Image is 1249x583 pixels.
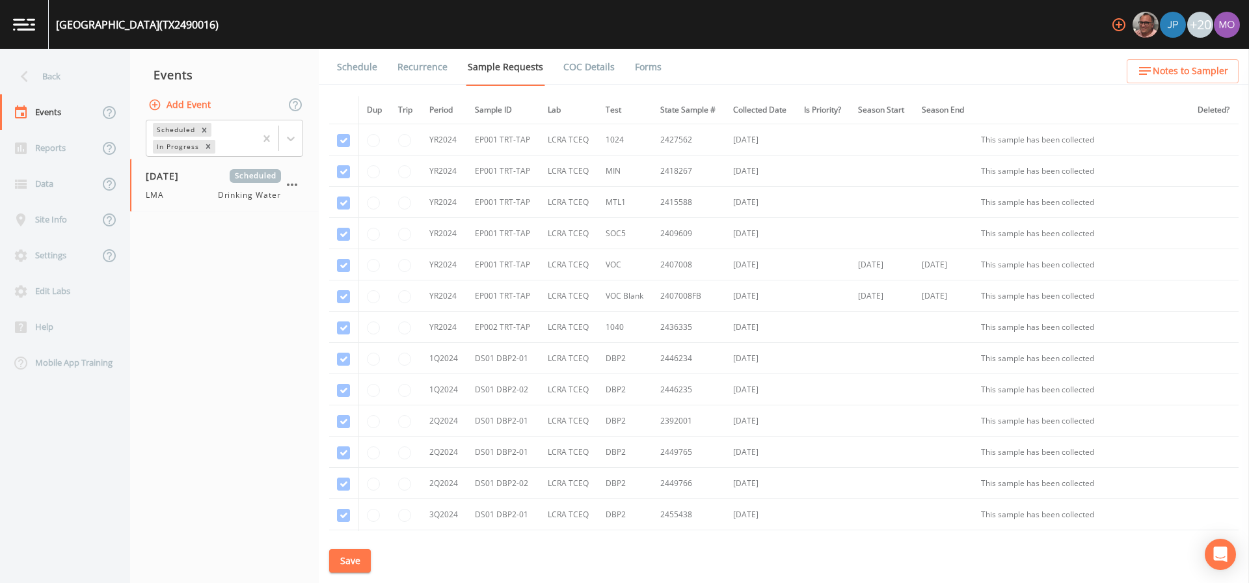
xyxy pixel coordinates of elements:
[725,437,796,468] td: [DATE]
[467,405,540,437] td: DS01 DBP2-01
[467,343,540,374] td: DS01 DBP2-01
[652,530,725,562] td: 2455439
[466,49,545,86] a: Sample Requests
[598,187,652,218] td: MTL1
[467,124,540,156] td: EP001 TRT-TAP
[725,312,796,343] td: [DATE]
[467,249,540,280] td: EP001 TRT-TAP
[422,187,467,218] td: YR2024
[422,468,467,499] td: 2Q2024
[390,96,421,124] th: Trip
[146,169,188,183] span: [DATE]
[973,374,1190,405] td: This sample has been collected
[598,124,652,156] td: 1024
[422,343,467,374] td: 1Q2024
[725,499,796,530] td: [DATE]
[652,280,725,312] td: 2407008FB
[598,312,652,343] td: 1040
[973,499,1190,530] td: This sample has been collected
[652,374,725,405] td: 2446235
[652,249,725,280] td: 2407008
[540,156,598,187] td: LCRA TCEQ
[422,96,467,124] th: Period
[329,549,371,573] button: Save
[598,156,652,187] td: MIN
[973,343,1190,374] td: This sample has been collected
[973,405,1190,437] td: This sample has been collected
[540,312,598,343] td: LCRA TCEQ
[725,96,796,124] th: Collected Date
[540,96,598,124] th: Lab
[130,159,319,212] a: [DATE]ScheduledLMADrinking Water
[598,249,652,280] td: VOC
[1159,12,1187,38] div: Joshua gere Paul
[540,124,598,156] td: LCRA TCEQ
[540,187,598,218] td: LCRA TCEQ
[422,156,467,187] td: YR2024
[1132,12,1159,38] div: Mike Franklin
[796,96,850,124] th: Is Priority?
[725,280,796,312] td: [DATE]
[725,468,796,499] td: [DATE]
[973,530,1190,562] td: This sample has been collected
[973,468,1190,499] td: This sample has been collected
[540,499,598,530] td: LCRA TCEQ
[146,189,172,201] span: LMA
[540,280,598,312] td: LCRA TCEQ
[1205,539,1236,570] div: Open Intercom Messenger
[725,374,796,405] td: [DATE]
[973,187,1190,218] td: This sample has been collected
[725,156,796,187] td: [DATE]
[598,530,652,562] td: DBP2
[540,437,598,468] td: LCRA TCEQ
[56,17,219,33] div: [GEOGRAPHIC_DATA] (TX2490016)
[850,96,914,124] th: Season Start
[422,374,467,405] td: 1Q2024
[422,280,467,312] td: YR2024
[467,312,540,343] td: EP002 TRT-TAP
[153,140,201,154] div: In Progress
[422,499,467,530] td: 3Q2024
[467,280,540,312] td: EP001 TRT-TAP
[540,405,598,437] td: LCRA TCEQ
[652,96,725,124] th: State Sample #
[598,499,652,530] td: DBP2
[725,124,796,156] td: [DATE]
[973,124,1190,156] td: This sample has been collected
[540,343,598,374] td: LCRA TCEQ
[652,405,725,437] td: 2392001
[197,123,211,137] div: Remove Scheduled
[561,49,617,85] a: COC Details
[422,312,467,343] td: YR2024
[467,437,540,468] td: DS01 DBP2-01
[1160,12,1186,38] img: 41241ef155101aa6d92a04480b0d0000
[1214,12,1240,38] img: 4e251478aba98ce068fb7eae8f78b90c
[598,468,652,499] td: DBP2
[1153,63,1228,79] span: Notes to Sampler
[467,468,540,499] td: DS01 DBP2-02
[335,49,379,85] a: Schedule
[598,437,652,468] td: DBP2
[1127,59,1239,83] button: Notes to Sampler
[652,468,725,499] td: 2449766
[973,156,1190,187] td: This sample has been collected
[540,530,598,562] td: LCRA TCEQ
[359,96,391,124] th: Dup
[201,140,215,154] div: Remove In Progress
[467,187,540,218] td: EP001 TRT-TAP
[540,249,598,280] td: LCRA TCEQ
[422,530,467,562] td: 3Q2024
[652,218,725,249] td: 2409609
[725,343,796,374] td: [DATE]
[153,123,197,137] div: Scheduled
[1133,12,1159,38] img: e2d790fa78825a4bb76dcb6ab311d44c
[422,249,467,280] td: YR2024
[467,218,540,249] td: EP001 TRT-TAP
[914,96,973,124] th: Season End
[725,405,796,437] td: [DATE]
[850,249,914,280] td: [DATE]
[467,156,540,187] td: EP001 TRT-TAP
[218,189,281,201] span: Drinking Water
[725,187,796,218] td: [DATE]
[914,280,973,312] td: [DATE]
